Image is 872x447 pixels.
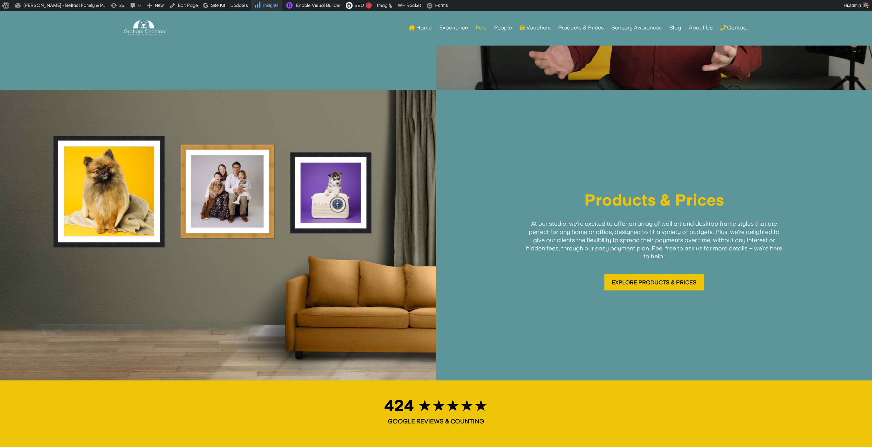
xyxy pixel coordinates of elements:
[558,14,603,41] a: Products & Prices
[17,397,855,417] h1: 424 ★★★★★
[519,14,550,41] a: Vouchers
[366,2,372,9] div: !
[611,14,661,41] a: Sensory Awareness
[720,14,748,41] a: Contact
[211,3,225,8] span: Site Kit
[523,192,785,211] h1: Products & Prices
[688,14,712,41] a: About Us
[475,14,486,41] a: Pets
[494,14,512,41] a: People
[526,220,782,259] span: At our studio, we’re excited to offer an array of wall art and desktop frame styles that are perf...
[355,3,364,8] span: SEO
[669,14,681,41] a: Blog
[124,18,164,37] img: Graham Crichton Photography Logo - Graham Crichton - Belfast Family & Pet Photography Studio
[849,3,861,8] span: admin
[388,417,484,424] strong: GOOGLE REVIEWS & COUNTING
[439,14,468,41] a: Experience
[263,3,279,8] span: Insights
[604,274,704,290] a: Explore Products & Prices
[409,14,432,41] a: Home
